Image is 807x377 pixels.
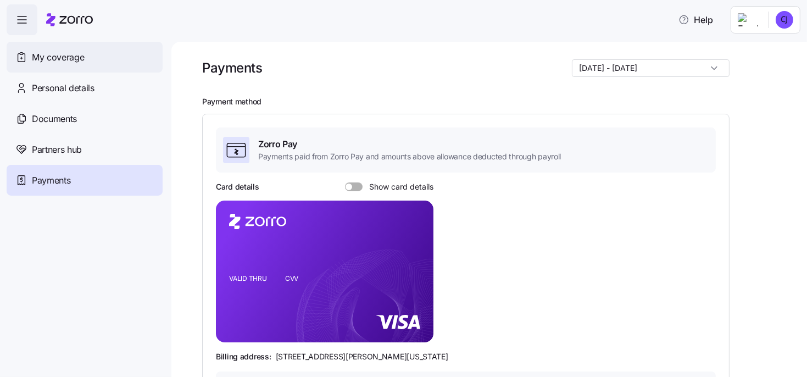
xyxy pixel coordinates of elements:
[678,13,713,26] span: Help
[258,137,561,151] span: Zorro Pay
[363,182,433,191] span: Show card details
[7,103,163,134] a: Documents
[738,13,760,26] img: Employer logo
[202,59,262,76] h1: Payments
[229,275,267,283] tspan: VALID THRU
[7,134,163,165] a: Partners hub
[276,351,448,362] span: [STREET_ADDRESS][PERSON_NAME][US_STATE]
[670,9,722,31] button: Help
[202,97,792,107] h2: Payment method
[216,181,259,192] h3: Card details
[32,51,84,64] span: My coverage
[7,165,163,196] a: Payments
[32,174,70,187] span: Payments
[216,351,271,362] span: Billing address:
[776,11,793,29] img: acc6b547d36affeca0b27059ed607f38
[32,112,77,126] span: Documents
[285,275,299,283] tspan: CVV
[258,151,561,162] span: Payments paid from Zorro Pay and amounts above allowance deducted through payroll
[7,42,163,73] a: My coverage
[7,73,163,103] a: Personal details
[32,143,82,157] span: Partners hub
[32,81,94,95] span: Personal details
